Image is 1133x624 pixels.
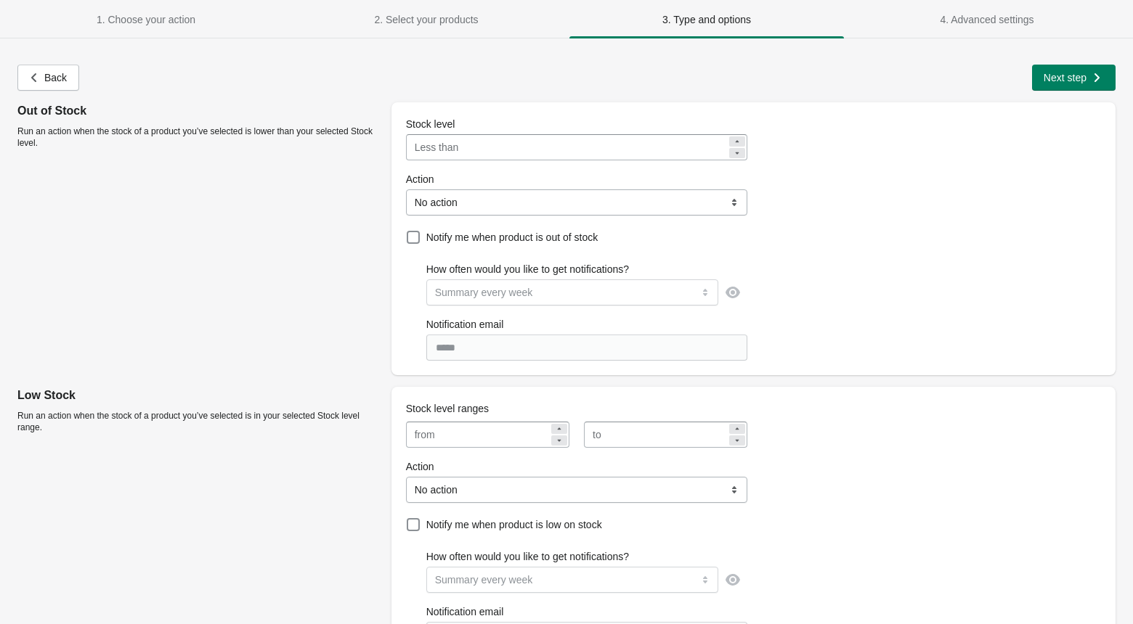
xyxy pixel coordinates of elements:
span: Notification email [426,319,504,330]
span: Back [44,72,67,83]
p: Out of Stock [17,102,380,120]
span: How often would you like to get notifications? [426,263,629,275]
span: Notify me when product is low on stock [426,519,602,530]
div: Less than [415,139,459,156]
div: Stock level ranges [391,390,748,416]
span: Notify me when product is out of stock [426,231,598,243]
p: Run an action when the stock of a product you’ve selected is lower than your selected Stock level. [17,126,380,149]
span: 1. Choose your action [97,14,195,25]
span: Next step [1044,72,1087,83]
span: 2. Select your products [374,14,478,25]
span: Action [406,173,434,185]
span: Stock level [406,118,455,130]
p: Low Stock [17,387,380,404]
span: 3. Type and options [662,14,751,25]
div: from [415,426,435,443]
span: Notification email [426,606,504,617]
span: 4. Advanced settings [940,14,1033,25]
p: Run an action when the stock of a product you’ve selected is in your selected Stock level range. [17,410,380,433]
span: How often would you like to get notifications? [426,551,629,562]
span: Action [406,461,434,472]
button: Next step [1032,65,1116,91]
div: to [593,426,601,443]
button: Back [17,65,79,91]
